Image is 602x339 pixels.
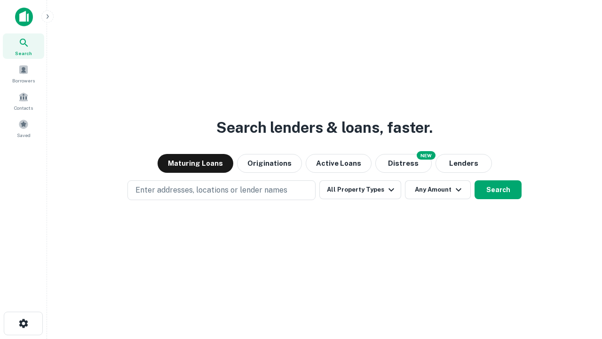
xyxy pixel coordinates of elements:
[436,154,492,173] button: Lenders
[216,116,433,139] h3: Search lenders & loans, faster.
[3,115,44,141] a: Saved
[3,33,44,59] a: Search
[3,88,44,113] a: Contacts
[158,154,233,173] button: Maturing Loans
[3,61,44,86] a: Borrowers
[14,104,33,112] span: Contacts
[15,49,32,57] span: Search
[127,180,316,200] button: Enter addresses, locations or lender names
[555,264,602,309] iframe: Chat Widget
[135,185,287,196] p: Enter addresses, locations or lender names
[306,154,372,173] button: Active Loans
[475,180,522,199] button: Search
[17,131,31,139] span: Saved
[417,151,436,160] div: NEW
[405,180,471,199] button: Any Amount
[237,154,302,173] button: Originations
[319,180,401,199] button: All Property Types
[12,77,35,84] span: Borrowers
[375,154,432,173] button: Search distressed loans with lien and other non-mortgage details.
[15,8,33,26] img: capitalize-icon.png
